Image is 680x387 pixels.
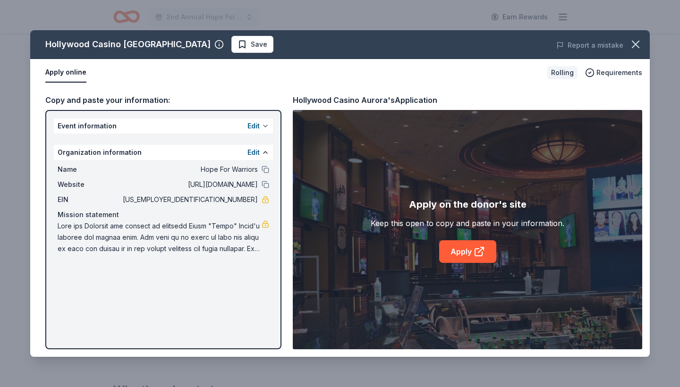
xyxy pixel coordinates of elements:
div: Organization information [54,145,273,160]
div: Rolling [547,66,578,79]
button: Requirements [585,67,642,78]
button: Edit [247,147,260,158]
button: Save [231,36,273,53]
div: Hollywood Casino [GEOGRAPHIC_DATA] [45,37,211,52]
span: EIN [58,194,121,205]
button: Report a mistake [556,40,623,51]
div: Mission statement [58,209,269,220]
span: [URL][DOMAIN_NAME] [121,179,258,190]
span: Save [251,39,267,50]
span: Lore ips Dolorsit ame consect ad elitsedd Eiusm "Tempo" Incid'u laboree dol magnaa enim. Adm veni... [58,220,262,254]
div: Keep this open to copy and paste in your information. [371,218,564,229]
button: Edit [247,120,260,132]
div: Apply on the donor's site [409,197,527,212]
a: Apply [439,240,496,263]
span: Requirements [596,67,642,78]
div: Event information [54,118,273,134]
div: Copy and paste your information: [45,94,281,106]
span: [US_EMPLOYER_IDENTIFICATION_NUMBER] [121,194,258,205]
div: Hollywood Casino Aurora's Application [293,94,437,106]
button: Apply online [45,63,86,83]
span: Website [58,179,121,190]
span: Hope For Warriors [121,164,258,175]
span: Name [58,164,121,175]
